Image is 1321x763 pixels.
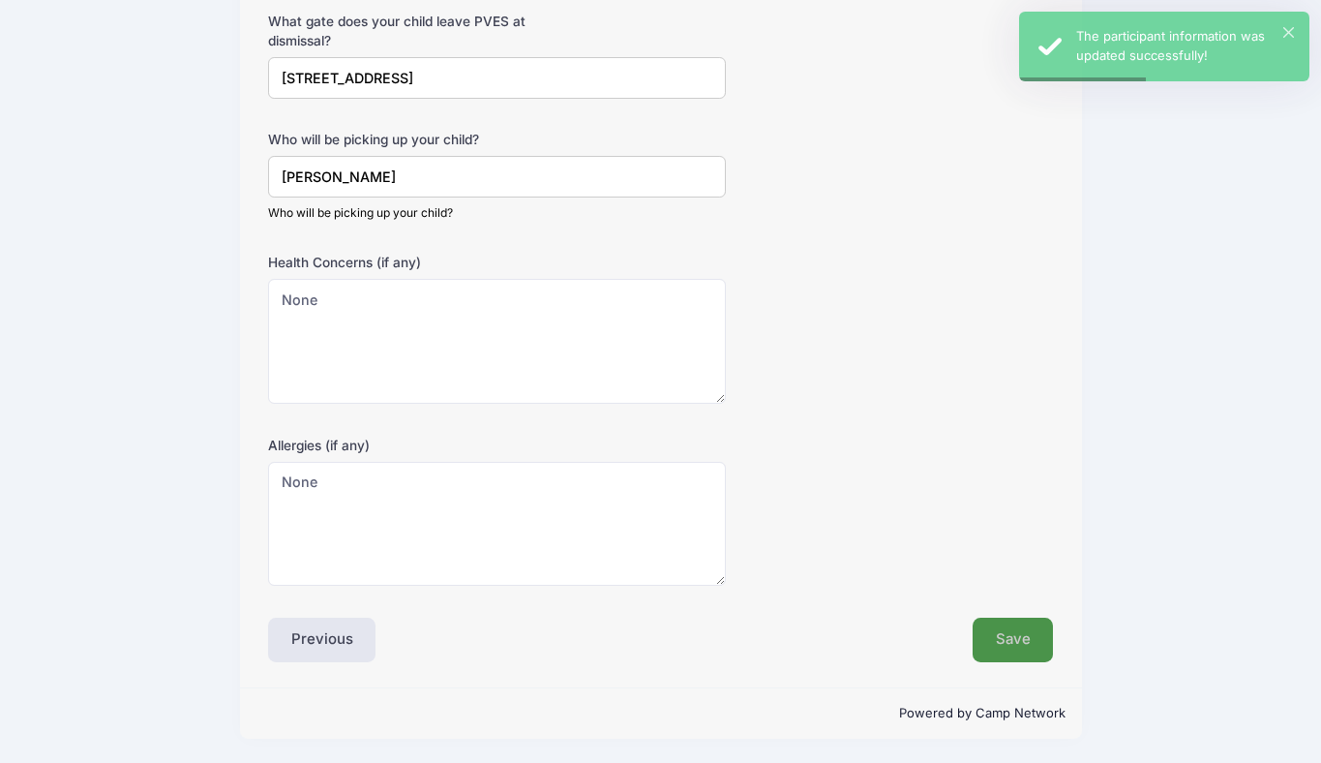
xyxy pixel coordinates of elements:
textarea: None [268,279,726,404]
button: Previous [268,618,376,662]
div: The participant information was updated successfully! [1076,27,1294,65]
label: Allergies (if any) [268,436,529,455]
textarea: None [268,462,726,587]
button: × [1283,27,1294,38]
div: Who will be picking up your child? [268,204,726,222]
label: What gate does your child leave PVES at dismissal? [268,12,529,51]
button: Save [973,618,1054,662]
label: Who will be picking up your child? [268,130,529,149]
label: Health Concerns (if any) [268,253,529,272]
p: Powered by Camp Network [255,704,1066,723]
